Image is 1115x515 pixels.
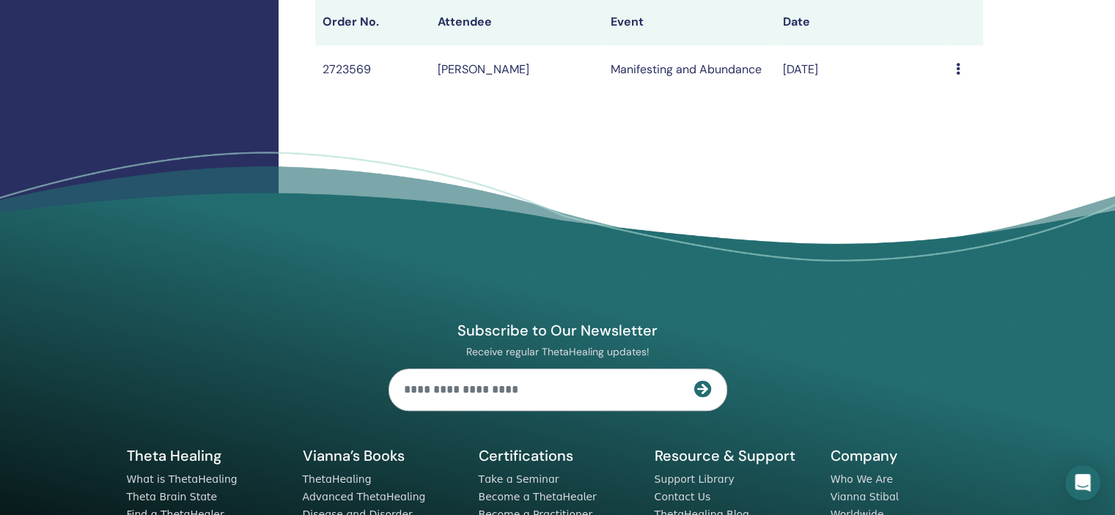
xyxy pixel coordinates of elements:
[655,446,813,465] h5: Resource & Support
[603,45,776,93] td: Manifesting and Abundance
[127,446,285,465] h5: Theta Healing
[315,45,430,93] td: 2723569
[831,473,893,485] a: Who We Are
[831,446,989,465] h5: Company
[831,491,899,503] a: Vianna Stibal
[303,446,461,465] h5: Vianna’s Books
[303,473,372,485] a: ThetaHealing
[479,446,637,465] h5: Certifications
[776,45,949,93] td: [DATE]
[127,491,218,503] a: Theta Brain State
[479,473,559,485] a: Take a Seminar
[127,473,238,485] a: What is ThetaHealing
[655,473,735,485] a: Support Library
[389,321,727,340] h4: Subscribe to Our Newsletter
[655,491,711,503] a: Contact Us
[389,345,727,358] p: Receive regular ThetaHealing updates!
[430,45,603,93] td: [PERSON_NAME]
[1065,465,1100,500] div: Open Intercom Messenger
[479,491,597,503] a: Become a ThetaHealer
[303,491,426,503] a: Advanced ThetaHealing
